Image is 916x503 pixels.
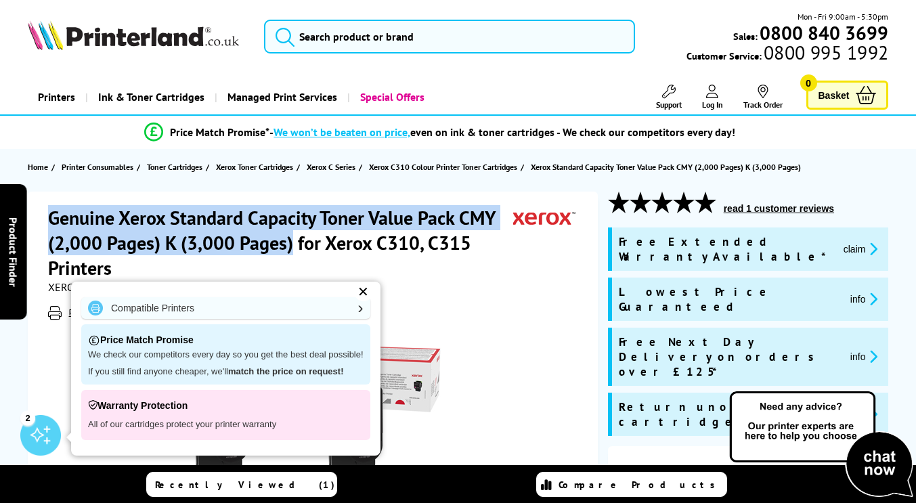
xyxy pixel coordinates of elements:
[798,10,888,23] span: Mon - Fri 9:00am - 5:30pm
[88,366,364,378] p: If you still find anyone cheaper, we'll
[216,160,293,174] span: Xerox Toner Cartridges
[65,307,205,318] button: Printers compatible with this item
[619,284,839,314] span: Lowest Price Guaranteed
[62,160,137,174] a: Printer Consumables
[702,85,723,110] a: Log In
[536,472,727,497] a: Compare Products
[726,389,916,500] img: Open Live Chat window
[619,399,839,429] span: Return unopened cartridges [DATE]
[88,415,364,433] p: All of our cartridges protect your printer warranty
[147,160,202,174] span: Toner Cartridges
[147,160,206,174] a: Toner Cartridges
[846,349,882,364] button: promo-description
[170,125,269,139] span: Price Match Promise*
[155,479,335,491] span: Recently Viewed (1)
[85,80,215,114] a: Ink & Toner Cartridges
[269,125,735,139] div: - even on ink & toner cartridges - We check our competitors every day!
[743,85,783,110] a: Track Order
[48,205,513,280] h1: Genuine Xerox Standard Capacity Toner Value Pack CMY (2,000 Pages) K (3,000 Pages) for Xerox C310...
[369,160,517,174] span: Xerox C310 Colour Printer Toner Cartridges
[28,160,51,174] a: Home
[369,160,521,174] a: Xerox C310 Colour Printer Toner Cartridges
[800,74,817,91] span: 0
[720,202,838,215] button: read 1 customer reviews
[656,85,682,110] a: Support
[846,291,882,307] button: promo-description
[81,297,370,319] a: Compatible Printers
[274,125,410,139] span: We won’t be beaten on price,
[354,282,373,301] div: ✕
[48,280,108,294] span: XERC310VAL
[531,160,801,174] span: Xerox Standard Capacity Toner Value Pack CMY (2,000 Pages) K (3,000 Pages)
[513,205,575,230] img: Xerox
[20,410,35,425] div: 2
[28,80,85,114] a: Printers
[215,80,347,114] a: Managed Print Services
[88,331,364,349] p: Price Match Promise
[28,20,247,53] a: Printerland Logo
[264,20,636,53] input: Search product or brand
[686,46,888,62] span: Customer Service:
[702,100,723,110] span: Log In
[656,100,682,110] span: Support
[531,160,804,174] a: Xerox Standard Capacity Toner Value Pack CMY (2,000 Pages) K (3,000 Pages)
[98,80,204,114] span: Ink & Toner Cartridges
[62,160,133,174] span: Printer Consumables
[619,334,839,379] span: Free Next Day Delivery on orders over £125*
[559,479,722,491] span: Compare Products
[228,366,343,376] strong: match the price on request!
[7,217,20,286] span: Product Finder
[146,472,337,497] a: Recently Viewed (1)
[28,160,48,174] span: Home
[7,121,873,144] li: modal_Promise
[762,46,888,59] span: 0800 995 1992
[839,241,882,257] button: promo-description
[216,160,297,174] a: Xerox Toner Cartridges
[819,86,850,104] span: Basket
[28,20,239,50] img: Printerland Logo
[347,80,435,114] a: Special Offers
[806,81,889,110] a: Basket 0
[619,234,833,264] span: Free Extended Warranty Available*
[307,160,359,174] a: Xerox C Series
[760,20,888,45] b: 0800 840 3699
[88,349,364,361] p: We check our competitors every day so you get the best deal possible!
[307,160,355,174] span: Xerox C Series
[733,30,758,43] span: Sales:
[88,397,364,415] p: Warranty Protection
[758,26,888,39] a: 0800 840 3699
